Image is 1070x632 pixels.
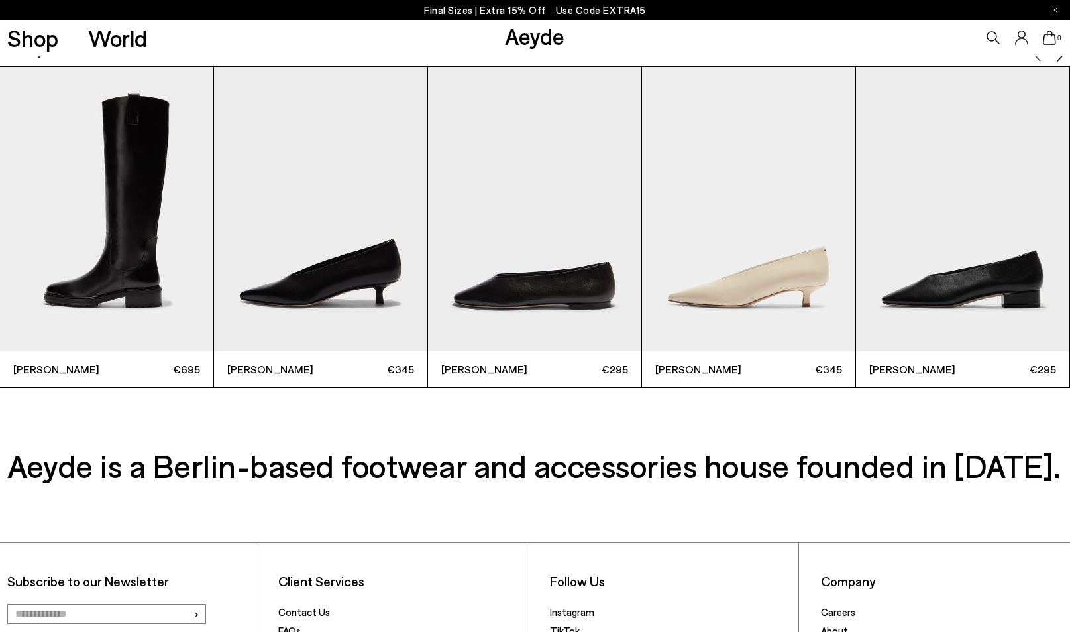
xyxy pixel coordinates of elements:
[963,361,1056,377] span: €295
[821,606,855,618] a: Careers
[642,66,856,388] div: 4 / 6
[856,67,1069,387] a: [PERSON_NAME] €295
[428,67,641,387] a: [PERSON_NAME] €295
[1033,52,1043,62] img: svg%3E
[193,604,199,623] span: ›
[749,361,842,377] span: €345
[321,361,414,377] span: €345
[821,573,1063,590] li: Company
[214,67,427,387] a: [PERSON_NAME] €345
[856,67,1069,351] img: Delia Low-Heeled Ballet Pumps
[278,606,330,618] a: Contact Us
[7,447,1063,483] h3: Aeyde is a Berlin-based footwear and accessories house founded in [DATE].
[869,361,963,377] span: [PERSON_NAME]
[642,67,855,351] img: Clara Pointed-Toe Pumps
[424,2,646,19] p: Final Sizes | Extra 15% Off
[655,361,749,377] span: [PERSON_NAME]
[1054,52,1065,62] img: svg%3E
[7,27,58,50] a: Shop
[13,361,107,377] span: [PERSON_NAME]
[214,66,428,388] div: 2 / 6
[856,66,1070,388] div: 5 / 6
[550,606,594,618] a: Instagram
[505,22,564,50] a: Aeyde
[7,573,248,590] p: Subscribe to our Newsletter
[88,27,147,50] a: World
[535,361,628,377] span: €295
[441,361,535,377] span: [PERSON_NAME]
[107,361,200,377] span: €695
[214,67,427,351] img: Clara Pointed-Toe Pumps
[278,573,519,590] li: Client Services
[642,67,855,387] a: [PERSON_NAME] €345
[550,573,791,590] li: Follow Us
[428,67,641,351] img: Kirsten Ballet Flats
[428,66,642,388] div: 3 / 6
[1056,34,1063,42] span: 0
[1043,31,1056,45] a: 0
[556,4,646,16] span: Navigate to /collections/ss25-final-sizes
[227,361,321,377] span: [PERSON_NAME]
